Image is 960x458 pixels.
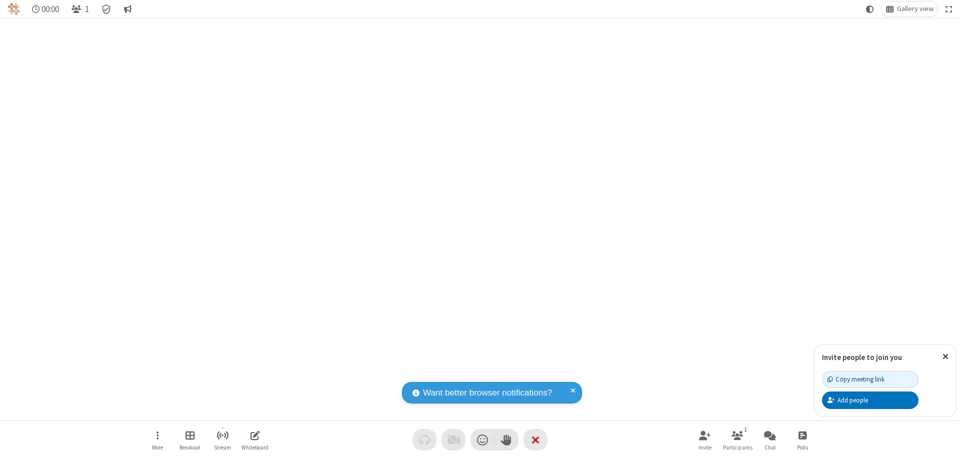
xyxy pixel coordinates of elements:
button: Start streaming [207,425,237,454]
button: Video [441,429,465,450]
div: Timer [28,1,63,16]
span: 00:00 [41,4,59,14]
label: Invite people to join you [822,352,902,362]
button: Close popover [935,344,956,369]
span: Polls [797,444,808,450]
button: Raise hand [494,429,518,450]
button: Manage Breakout Rooms [175,425,205,454]
button: Conversation [119,1,135,16]
button: Open shared whiteboard [240,425,270,454]
div: Meeting details Encryption enabled [97,1,116,16]
span: Breakout [179,444,200,450]
div: 1 [741,425,750,434]
span: Whiteboard [241,444,268,450]
div: Copy meeting link [827,374,884,384]
button: Copy meeting link [822,371,918,388]
button: Open chat [755,425,785,454]
img: QA Selenium DO NOT DELETE OR CHANGE [8,3,20,15]
span: Invite [698,444,711,450]
span: Participants [723,444,752,450]
button: Invite participants (⌘+Shift+I) [690,425,720,454]
button: Open menu [142,425,172,454]
button: Audio problem - check your Internet connection or call by phone [412,429,436,450]
span: Stream [214,444,231,450]
button: Send a reaction [470,429,494,450]
button: Add people [822,391,918,408]
button: Using system theme [862,1,878,16]
span: Chat [764,444,776,450]
button: Fullscreen [941,1,956,16]
button: Open poll [787,425,817,454]
button: Open participant list [722,425,752,454]
button: End or leave meeting [523,429,547,450]
button: Open participant list [67,1,93,16]
span: 1 [85,4,89,14]
span: More [152,444,163,450]
button: Change layout [881,1,937,16]
span: Want better browser notifications? [423,386,552,399]
span: Gallery view [897,5,933,13]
